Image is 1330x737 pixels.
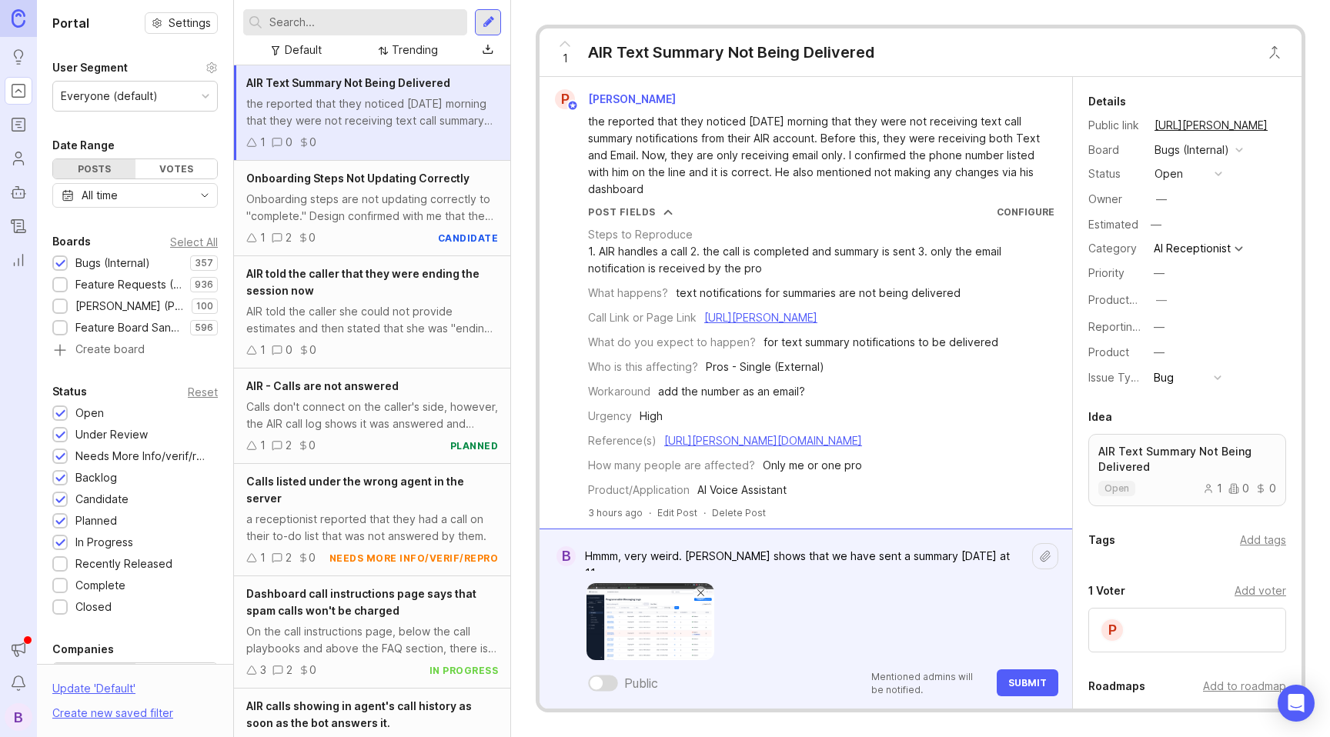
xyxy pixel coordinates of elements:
[1008,677,1047,689] span: Submit
[1156,292,1167,308] div: —
[429,664,499,677] div: in progress
[567,100,579,112] img: member badge
[588,408,632,425] div: Urgency
[246,95,498,129] div: the reported that they noticed [DATE] morning that they were not receiving text call summary noti...
[196,300,213,312] p: 100
[75,555,172,572] div: Recently Released
[260,229,266,246] div: 1
[588,226,693,243] div: Steps to Reproduce
[1155,142,1229,158] div: Bugs (Internal)
[588,457,755,474] div: How many people are affected?
[1151,290,1171,310] button: ProductboardID
[1088,531,1115,549] div: Tags
[1259,37,1290,68] button: Close button
[712,506,766,519] div: Delete Post
[1088,408,1112,426] div: Idea
[246,699,472,729] span: AIR calls showing in agent's call history as soon as the bot answers it.
[664,434,862,447] a: [URL][PERSON_NAME][DOMAIN_NAME]
[1100,618,1124,642] div: P
[588,285,668,302] div: What happens?
[75,276,182,293] div: Feature Requests (Internal)
[246,623,498,657] div: On the call instructions page, below the call playbooks and above the FAQ section, there is a lin...
[556,546,576,566] div: B
[170,238,218,246] div: Select All
[145,12,218,34] button: Settings
[52,58,128,77] div: User Segment
[53,159,135,178] div: Posts
[75,298,184,315] div: [PERSON_NAME] (Public)
[555,89,575,109] div: P
[286,549,292,566] div: 2
[1150,115,1272,135] a: [URL][PERSON_NAME]
[706,358,824,375] div: Pros - Single (External)
[61,88,158,105] div: Everyone (default)
[75,534,133,551] div: In Progress
[1088,320,1171,333] label: Reporting Team
[546,89,688,109] a: P[PERSON_NAME]
[52,680,135,705] div: Update ' Default '
[246,587,476,617] span: Dashboard call instructions page says that spam calls won't be charged
[588,506,643,519] span: 3 hours ago
[1255,483,1276,494] div: 0
[676,285,961,302] div: text notifications for summaries are not being delivered
[246,511,498,545] div: a receptionist reported that they had a call on their to-do list that was not answered by them.
[1088,293,1170,306] label: ProductboardID
[169,15,211,31] span: Settings
[1088,240,1142,257] div: Category
[5,43,32,71] a: Ideas
[309,229,316,246] div: 0
[588,92,676,105] span: [PERSON_NAME]
[286,662,292,679] div: 2
[52,344,218,358] a: Create board
[1203,483,1222,494] div: 1
[588,309,697,326] div: Call Link or Page Link
[286,134,292,151] div: 0
[246,267,480,297] span: AIR told the caller that they were ending the session now
[75,405,104,422] div: Open
[1088,92,1126,111] div: Details
[1088,219,1138,230] div: Estimated
[1154,265,1165,282] div: —
[195,278,213,291] p: 936
[1088,117,1142,134] div: Public link
[5,669,32,697] button: Notifications
[588,334,756,351] div: What do you expect to happen?
[1154,318,1165,335] div: —
[1104,482,1129,495] p: open
[697,482,787,499] div: AI Voice Assistant
[234,65,510,161] a: AIR Text Summary Not Being Deliveredthe reported that they noticed [DATE] morning that they were ...
[1088,582,1125,600] div: 1 Voter
[763,457,862,474] div: Only me or one pro
[246,191,498,225] div: Onboarding steps are not updating correctly to "complete." Design confirmed with me that the expe...
[260,662,266,679] div: 3
[586,583,714,660] img: https://canny-assets.io/images/9a156d43c6ad8b4038aad46e0e9f0c34.png
[285,42,322,58] div: Default
[1155,165,1183,182] div: open
[1088,345,1129,358] label: Product
[5,77,32,105] a: Portal
[12,9,25,27] img: Canny Home
[588,243,1054,277] div: 1. AIR handles a call 2. the call is completed and summary is sent 3. only the email notification...
[1088,371,1145,384] label: Issue Type
[135,663,218,694] label: By account owner
[588,42,874,63] div: AIR Text Summary Not Being Delivered
[260,342,266,358] div: 1
[75,491,129,508] div: Candidate
[1088,434,1286,506] a: AIR Text Summary Not Being Deliveredopen100
[82,187,118,204] div: All time
[234,161,510,256] a: Onboarding Steps Not Updating CorrectlyOnboarding steps are not updating correctly to "complete."...
[640,408,663,425] div: High
[588,482,690,499] div: Product/Application
[658,383,805,400] div: add the number as an email?
[286,342,292,358] div: 0
[246,76,450,89] span: AIR Text Summary Not Being Delivered
[563,50,568,67] span: 1
[1088,191,1142,208] div: Owner
[260,134,266,151] div: 1
[997,669,1058,696] button: Submit
[438,232,499,245] div: candidate
[309,662,316,679] div: 0
[260,437,266,454] div: 1
[588,383,650,400] div: Workaround
[75,577,125,594] div: Complete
